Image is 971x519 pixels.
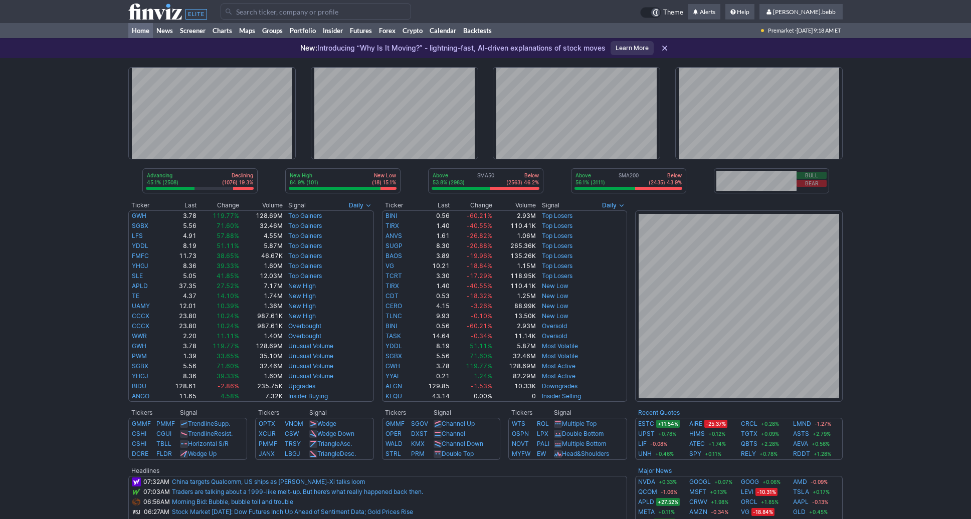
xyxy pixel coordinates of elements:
[162,271,198,281] td: 5.05
[562,420,597,427] a: Multiple Top
[132,372,148,380] a: YHGJ
[542,292,568,300] a: New Low
[450,200,493,210] th: Change
[209,23,236,38] a: Charts
[415,281,450,291] td: 1.40
[432,172,540,187] div: SMA50
[741,419,757,429] a: CRCL
[128,23,153,38] a: Home
[768,23,797,38] span: Premarket ·
[562,440,606,447] a: Multiple Bottom
[385,392,402,400] a: KEQU
[162,261,198,271] td: 8.36
[467,272,492,280] span: -17.29%
[467,262,492,270] span: -18.84%
[385,342,402,350] a: YDDL
[467,252,492,259] span: -19.96%
[385,362,400,370] a: GWH
[188,430,233,437] a: TrendlineResist.
[415,321,450,331] td: 0.56
[411,430,428,437] a: DXST
[537,450,546,457] a: EW
[542,372,575,380] a: Most Active
[317,440,352,447] a: TriangleAsc.
[512,420,525,427] a: WTS
[493,301,536,311] td: 88.99K
[288,372,333,380] a: Unusual Volume
[240,200,283,210] th: Volume
[385,312,402,320] a: TLNC
[385,222,399,229] a: TIRX
[346,200,374,210] button: Signals interval
[162,281,198,291] td: 37.35
[162,251,198,261] td: 11.73
[385,352,402,360] a: SGBX
[793,449,810,459] a: RDDT
[172,478,365,485] a: China targets Qualcomm, US ships as [PERSON_NAME]-Xi talks loom
[638,409,680,416] a: Recent Quotes
[385,282,399,290] a: TIRX
[411,450,425,457] a: PRM
[285,430,299,437] a: CSW
[172,488,423,495] a: Traders are talking about a 1999-like melt-up. But here’s what really happened back then.
[236,23,259,38] a: Maps
[286,23,319,38] a: Portfolio
[542,362,575,370] a: Most Active
[385,430,402,437] a: OPER
[188,450,217,457] a: Wedge Up
[132,312,149,320] a: CCCX
[797,23,841,38] span: [DATE] 9:18 AM ET
[385,332,401,340] a: TASK
[217,222,239,229] span: 71.60%
[415,301,450,311] td: 4.15
[288,312,316,320] a: New High
[132,282,148,290] a: APLD
[217,262,239,270] span: 39.33%
[793,439,808,449] a: AEVA
[493,251,536,261] td: 135.26K
[433,179,465,186] p: 53.8% (2983)
[156,430,171,437] a: CGUI
[132,272,143,280] a: SLE
[188,430,214,437] span: Trendline
[797,172,827,179] button: Bull
[574,172,683,187] div: SMA200
[741,449,756,459] a: RELY
[346,23,375,38] a: Futures
[385,262,394,270] a: VG
[689,439,705,449] a: ATEC
[433,172,465,179] p: Above
[689,449,701,459] a: SPY
[793,487,809,497] a: TSLA
[493,231,536,241] td: 1.06M
[156,440,171,447] a: TBLL
[493,311,536,321] td: 13.50K
[411,420,428,427] a: SGOV
[537,440,549,447] a: PALI
[649,172,682,179] p: Below
[689,477,711,487] a: GOOGL
[415,271,450,281] td: 3.30
[132,322,149,330] a: CCCX
[471,302,492,310] span: -3.26%
[467,292,492,300] span: -18.32%
[537,420,549,427] a: ROL
[542,272,572,280] a: Top Losers
[221,4,411,20] input: Search
[217,312,239,320] span: 10.24%
[741,439,757,449] a: QBTS
[240,301,283,311] td: 1.36M
[467,212,492,219] span: -60.21%
[288,232,322,239] a: Top Gainers
[213,212,239,219] span: 119.77%
[240,281,283,291] td: 7.17M
[385,450,401,457] a: STRL
[385,382,402,390] a: ALGN
[240,311,283,321] td: 987.61K
[385,232,402,239] a: ANVS
[638,449,652,459] a: UNH
[638,419,654,429] a: ESTC
[132,392,149,400] a: ANGO
[288,212,322,219] a: Top Gainers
